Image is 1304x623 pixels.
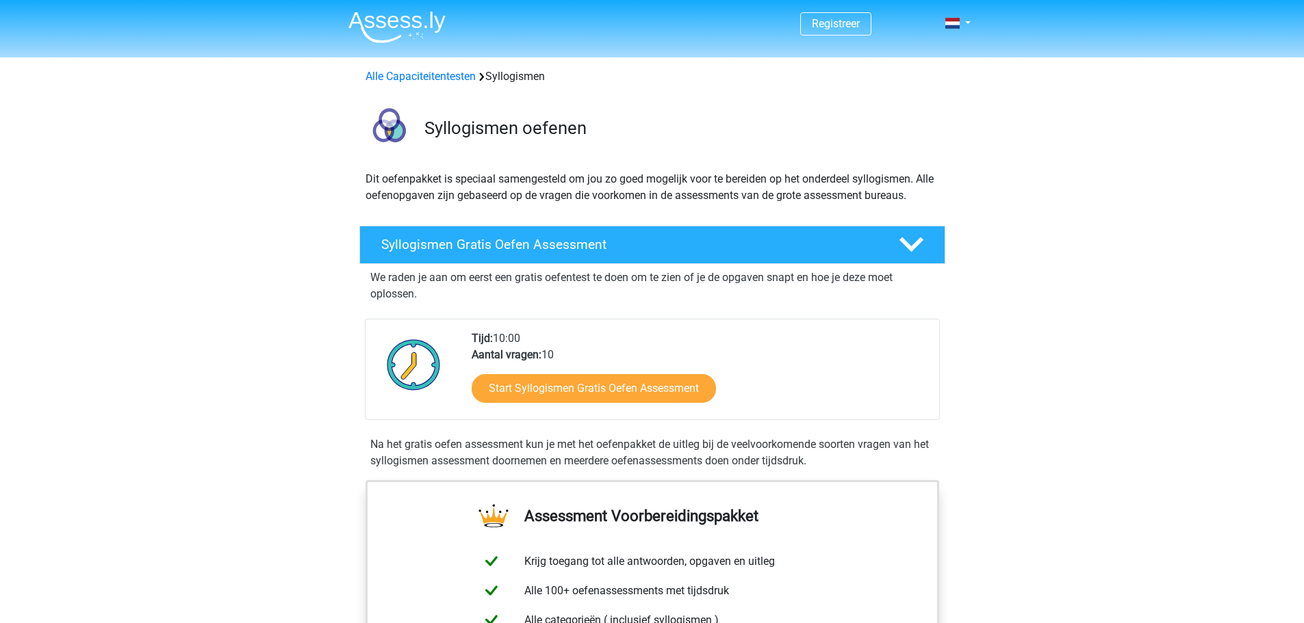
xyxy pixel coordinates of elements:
div: Na het gratis oefen assessment kun je met het oefenpakket de uitleg bij de veelvoorkomende soorte... [365,436,940,469]
img: syllogismen [360,101,418,159]
h4: Syllogismen Gratis Oefen Assessment [381,237,877,252]
a: Syllogismen Gratis Oefen Assessment [354,226,951,264]
a: Alle Capaciteitentesten [366,70,476,83]
b: Tijd: [472,332,493,345]
div: 10:00 10 [461,330,938,419]
img: Assessly [348,11,446,43]
p: We raden je aan om eerst een gratis oefentest te doen om te zien of je de opgaven snapt en hoe je... [370,269,934,302]
a: Start Syllogismen Gratis Oefen Assessment [472,374,716,403]
b: Aantal vragen: [472,348,541,361]
h3: Syllogismen oefenen [424,118,934,139]
img: Klok [379,330,448,399]
a: Registreer [812,17,860,30]
p: Dit oefenpakket is speciaal samengesteld om jou zo goed mogelijk voor te bereiden op het onderdee... [366,171,939,204]
div: Syllogismen [360,68,945,85]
